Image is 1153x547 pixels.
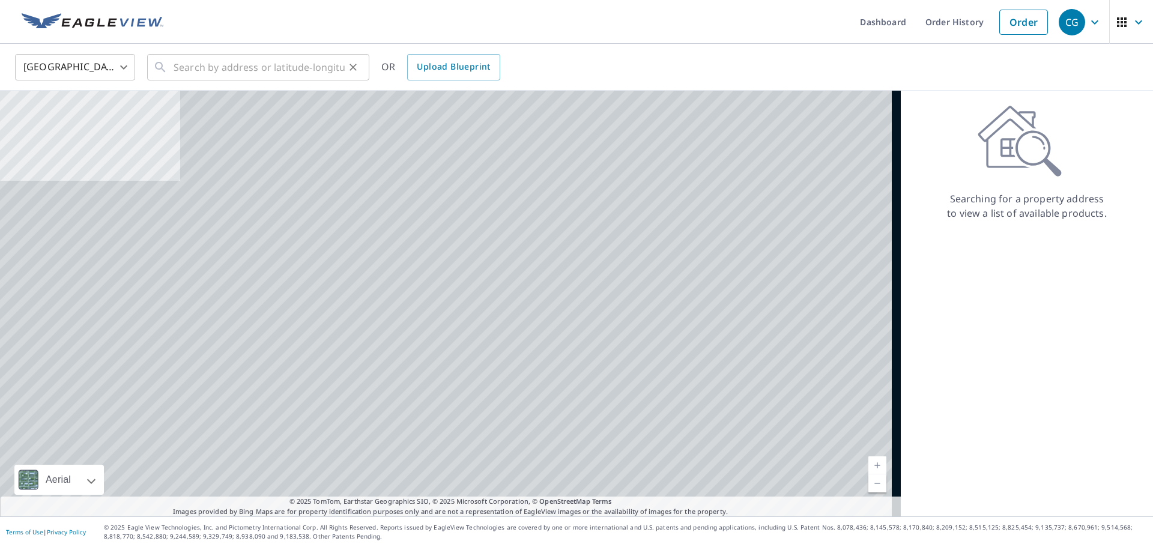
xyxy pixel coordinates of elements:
[946,192,1107,220] p: Searching for a property address to view a list of available products.
[42,465,74,495] div: Aerial
[22,13,163,31] img: EV Logo
[999,10,1048,35] a: Order
[14,465,104,495] div: Aerial
[868,456,886,474] a: Current Level 5, Zoom In
[15,50,135,84] div: [GEOGRAPHIC_DATA]
[417,59,490,74] span: Upload Blueprint
[104,523,1147,541] p: © 2025 Eagle View Technologies, Inc. and Pictometry International Corp. All Rights Reserved. Repo...
[289,497,612,507] span: © 2025 TomTom, Earthstar Geographics SIO, © 2025 Microsoft Corporation, ©
[381,54,500,80] div: OR
[868,474,886,492] a: Current Level 5, Zoom Out
[407,54,500,80] a: Upload Blueprint
[6,528,43,536] a: Terms of Use
[592,497,612,506] a: Terms
[47,528,86,536] a: Privacy Policy
[539,497,590,506] a: OpenStreetMap
[174,50,345,84] input: Search by address or latitude-longitude
[1059,9,1085,35] div: CG
[345,59,362,76] button: Clear
[6,528,86,536] p: |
